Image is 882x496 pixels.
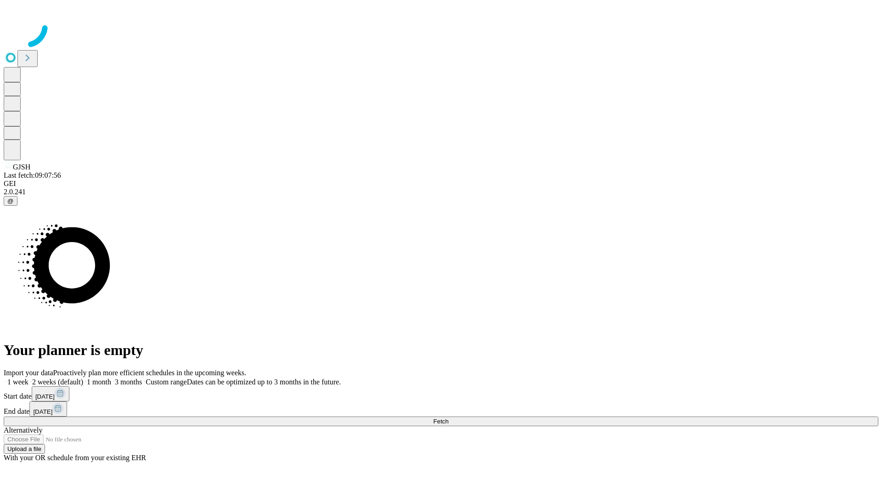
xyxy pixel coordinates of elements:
[187,378,341,386] span: Dates can be optimized up to 3 months in the future.
[13,163,30,171] span: GJSH
[32,386,69,401] button: [DATE]
[4,417,878,426] button: Fetch
[4,426,42,434] span: Alternatively
[4,401,878,417] div: End date
[4,454,146,462] span: With your OR schedule from your existing EHR
[53,369,246,377] span: Proactively plan more efficient schedules in the upcoming weeks.
[4,369,53,377] span: Import your data
[33,408,52,415] span: [DATE]
[433,418,448,425] span: Fetch
[4,386,878,401] div: Start date
[7,378,28,386] span: 1 week
[4,196,17,206] button: @
[4,171,61,179] span: Last fetch: 09:07:56
[29,401,67,417] button: [DATE]
[7,197,14,204] span: @
[146,378,187,386] span: Custom range
[35,393,55,400] span: [DATE]
[4,342,878,359] h1: Your planner is empty
[87,378,111,386] span: 1 month
[4,180,878,188] div: GEI
[4,444,45,454] button: Upload a file
[115,378,142,386] span: 3 months
[4,188,878,196] div: 2.0.241
[32,378,83,386] span: 2 weeks (default)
